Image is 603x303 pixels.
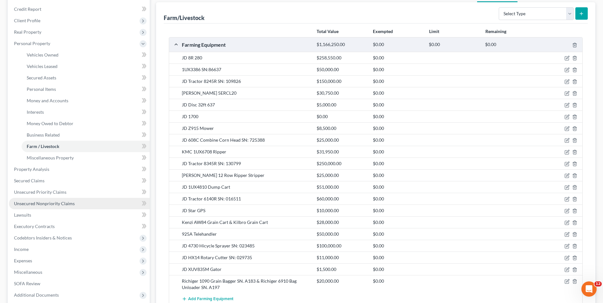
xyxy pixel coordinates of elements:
div: $0.00 [482,42,538,48]
a: Personal Items [22,84,150,95]
span: Credit Report [14,6,41,12]
a: Interests [22,106,150,118]
a: Secured Claims [9,175,150,186]
span: Business Related [27,132,60,138]
a: Farm / Livestock [22,141,150,152]
div: $25,000.00 [313,137,370,143]
span: Executory Contracts [14,224,55,229]
div: $0.00 [370,42,426,48]
div: $11,000.00 [313,254,370,261]
a: Unsecured Priority Claims [9,186,150,198]
div: $250,000.00 [313,160,370,167]
div: $0.00 [370,266,426,273]
div: $0.00 [370,172,426,178]
div: KMC 1UX6708 Ripper [179,149,313,155]
div: 1UX3386 SN:86637 [179,66,313,73]
a: Vehicles Leased [22,61,150,72]
div: $0.00 [370,137,426,143]
span: Real Property [14,29,41,35]
a: SOFA Review [9,278,150,289]
div: $0.00 [370,231,426,237]
iframe: Intercom live chat [581,281,597,297]
div: JD HX14 Rotary Cutter SN: 029735 [179,254,313,261]
div: $0.00 [370,78,426,84]
strong: Exempted [373,29,393,34]
div: Farm/Livestock [164,14,204,22]
strong: Total Value [317,29,339,34]
span: Expenses [14,258,32,263]
span: Codebtors Insiders & Notices [14,235,72,240]
div: $5,000.00 [313,102,370,108]
span: Miscellaneous [14,269,42,275]
div: JD Tractor 8345R SN: 130799 [179,160,313,167]
span: Personal Property [14,41,50,46]
div: $0.00 [370,219,426,226]
div: $1,166,250.00 [313,42,370,48]
div: $0.00 [370,149,426,155]
span: Secured Claims [14,178,45,183]
span: Lawsuits [14,212,31,218]
div: Farming Equipment [179,41,313,48]
div: $25,000.00 [313,172,370,178]
div: JD Disc 32ft 637 [179,102,313,108]
div: [PERSON_NAME] 12 Row Ripper Stripper [179,172,313,178]
div: $0.00 [370,102,426,108]
span: Money Owed to Debtor [27,121,73,126]
div: JD 4730 Hicycle Sprayer SN: 023485 [179,243,313,249]
span: Unsecured Nonpriority Claims [14,201,75,206]
div: $20,000.00 [313,278,370,284]
div: $0.00 [370,196,426,202]
span: SOFA Review [14,281,40,286]
div: JD Tractor 8245R SN: 109826 [179,78,313,84]
div: $258,550.00 [313,55,370,61]
strong: Remaining [485,29,506,34]
div: $0.00 [370,278,426,284]
div: $0.00 [370,90,426,96]
span: Income [14,246,29,252]
span: Farm / Livestock [27,144,59,149]
span: Vehicles Owned [27,52,58,57]
div: $50,000.00 [313,66,370,73]
div: JD Z915 Mower [179,125,313,131]
div: $50,000.00 [313,231,370,237]
div: $0.00 [313,113,370,120]
div: JD XUV835M Gator [179,266,313,273]
span: Personal Items [27,86,56,92]
div: $51,000.00 [313,184,370,190]
span: Unsecured Priority Claims [14,189,66,195]
div: JD 608C Combine Corn Head SN: 725388 [179,137,313,143]
strong: Limit [429,29,439,34]
div: JD Star GPS [179,207,313,214]
div: $0.00 [370,66,426,73]
div: $30,750.00 [313,90,370,96]
span: Money and Accounts [27,98,68,103]
div: $28,000.00 [313,219,370,226]
div: $60,000.00 [313,196,370,202]
div: $8,500.00 [313,125,370,131]
div: $31,950.00 [313,149,370,155]
div: $0.00 [370,254,426,261]
span: Vehicles Leased [27,64,58,69]
div: $0.00 [370,207,426,214]
div: JD 1UX4810 Dump Cart [179,184,313,190]
span: Client Profile [14,18,40,23]
a: Money Owed to Debtor [22,118,150,129]
div: $100,000.00 [313,243,370,249]
div: 925A Telehandler [179,231,313,237]
div: $0.00 [370,243,426,249]
div: $0.00 [370,160,426,167]
span: Property Analysis [14,166,49,172]
a: Secured Assets [22,72,150,84]
div: $150,000.00 [313,78,370,84]
span: Additional Documents [14,292,59,298]
div: $1,500.00 [313,266,370,273]
a: Money and Accounts [22,95,150,106]
a: Vehicles Owned [22,49,150,61]
div: Richiger 1090 Grain Bagger SN. A183 & Richiger 6910 Bag Unloader SN. A197 [179,278,313,291]
div: JD 8R 280 [179,55,313,61]
div: $0.00 [370,55,426,61]
a: Executory Contracts [9,221,150,232]
a: Property Analysis [9,164,150,175]
a: Lawsuits [9,209,150,221]
span: Add Farming Equipment [188,297,233,302]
